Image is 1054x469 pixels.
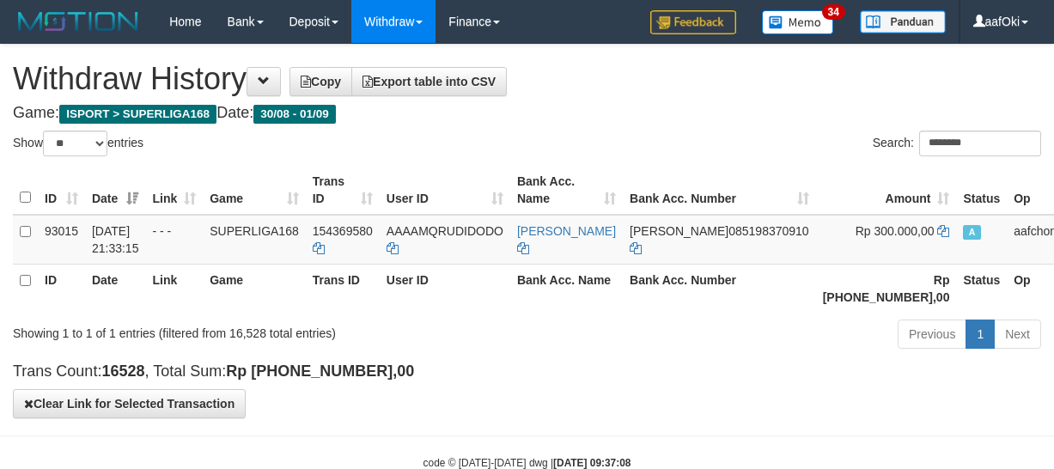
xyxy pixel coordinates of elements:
th: User ID: activate to sort column ascending [380,166,510,215]
strong: 16528 [101,362,144,380]
span: ISPORT > SUPERLIGA168 [59,105,216,124]
td: - - - [145,215,203,265]
label: Show entries [13,131,143,156]
button: Clear Link for Selected Transaction [13,389,246,418]
img: Feedback.jpg [650,10,736,34]
th: Bank Acc. Number: activate to sort column ascending [623,166,816,215]
th: Bank Acc. Name: activate to sort column ascending [510,166,623,215]
th: ID: activate to sort column ascending [38,166,85,215]
a: 1 [966,320,995,349]
th: Game [203,264,306,313]
a: Next [994,320,1041,349]
th: Trans ID: activate to sort column ascending [306,166,380,215]
th: Trans ID [306,264,380,313]
th: Bank Acc. Name [510,264,623,313]
td: 93015 [38,215,85,265]
strong: [DATE] 09:37:08 [553,457,631,469]
td: AAAAMQRUDIDODO [380,215,510,265]
strong: Rp [PHONE_NUMBER],00 [226,362,414,380]
img: MOTION_logo.png [13,9,143,34]
td: 085198370910 [623,215,816,265]
th: Link [145,264,203,313]
div: Showing 1 to 1 of 1 entries (filtered from 16,528 total entries) [13,318,426,342]
span: 34 [822,4,845,20]
th: Amount: activate to sort column ascending [816,166,957,215]
input: Search: [919,131,1041,156]
h1: Withdraw History [13,62,1041,96]
small: code © [DATE]-[DATE] dwg | [423,457,631,469]
h4: Trans Count: , Total Sum: [13,363,1041,381]
span: Export table into CSV [363,75,496,88]
span: Copy [301,75,341,88]
th: Status [956,264,1007,313]
th: Bank Acc. Number [623,264,816,313]
label: Search: [873,131,1041,156]
a: Export table into CSV [351,67,507,96]
a: Copy [289,67,352,96]
span: Approved [963,225,980,240]
th: Status [956,166,1007,215]
th: Date [85,264,146,313]
span: 30/08 - 01/09 [253,105,336,124]
img: panduan.png [860,10,946,33]
td: 154369580 [306,215,380,265]
th: Link: activate to sort column ascending [145,166,203,215]
th: User ID [380,264,510,313]
span: [PERSON_NAME] [630,224,728,238]
span: Rp 300.000,00 [856,224,935,238]
td: [DATE] 21:33:15 [85,215,146,265]
select: Showentries [43,131,107,156]
strong: Rp [PHONE_NUMBER],00 [823,273,950,304]
th: Date: activate to sort column ascending [85,166,146,215]
td: SUPERLIGA168 [203,215,306,265]
img: Button%20Memo.svg [762,10,834,34]
h4: Game: Date: [13,105,1041,122]
th: Game: activate to sort column ascending [203,166,306,215]
a: [PERSON_NAME] [517,224,616,238]
a: Previous [898,320,966,349]
th: ID [38,264,85,313]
